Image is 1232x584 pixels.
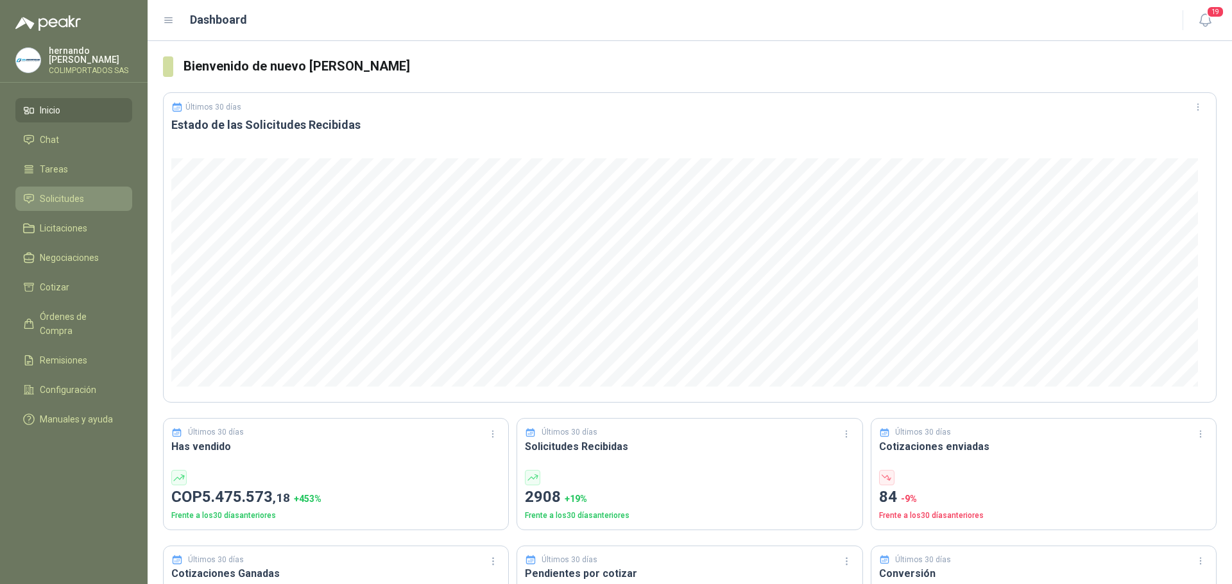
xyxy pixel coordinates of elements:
p: Últimos 30 días [895,426,951,438]
span: 19 [1206,6,1224,18]
a: Remisiones [15,348,132,372]
img: Logo peakr [15,15,81,31]
p: Últimos 30 días [185,103,241,112]
h3: Cotizaciones Ganadas [171,565,501,581]
span: Configuración [40,383,96,397]
h3: Solicitudes Recibidas [525,438,854,455]
span: Órdenes de Compra [40,310,120,338]
a: Manuales y ayuda [15,407,132,431]
a: Chat [15,128,132,152]
p: Últimos 30 días [542,554,597,566]
p: COLIMPORTADOS SAS [49,67,132,74]
span: ,18 [273,490,290,505]
span: Negociaciones [40,251,99,265]
span: Solicitudes [40,192,84,206]
h3: Bienvenido de nuevo [PERSON_NAME] [184,56,1217,76]
span: Licitaciones [40,221,87,235]
span: Inicio [40,103,60,117]
h3: Cotizaciones enviadas [879,438,1208,455]
span: Manuales y ayuda [40,412,113,426]
span: 5.475.573 [202,488,290,506]
a: Órdenes de Compra [15,305,132,343]
p: Últimos 30 días [895,554,951,566]
span: + 453 % [294,494,321,504]
span: Cotizar [40,280,69,294]
p: Últimos 30 días [188,554,244,566]
a: Tareas [15,157,132,181]
a: Negociaciones [15,246,132,270]
a: Inicio [15,98,132,122]
p: Frente a los 30 días anteriores [525,510,854,522]
span: Tareas [40,162,68,176]
p: Últimos 30 días [542,426,597,438]
p: Últimos 30 días [188,426,244,438]
span: Chat [40,133,59,147]
h3: Pendientes por cotizar [525,565,854,581]
p: Frente a los 30 días anteriores [879,510,1208,522]
h3: Conversión [879,565,1208,581]
img: Company Logo [16,48,40,72]
button: 19 [1193,9,1217,32]
p: hernando [PERSON_NAME] [49,46,132,64]
a: Cotizar [15,275,132,299]
p: 84 [879,485,1208,510]
h1: Dashboard [190,11,247,29]
p: Frente a los 30 días anteriores [171,510,501,522]
p: COP [171,485,501,510]
p: 2908 [525,485,854,510]
a: Configuración [15,378,132,402]
span: + 19 % [565,494,587,504]
h3: Estado de las Solicitudes Recibidas [171,117,1208,133]
a: Licitaciones [15,216,132,240]
span: Remisiones [40,353,87,367]
a: Solicitudes [15,187,132,211]
h3: Has vendido [171,438,501,455]
span: -9 % [901,494,917,504]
